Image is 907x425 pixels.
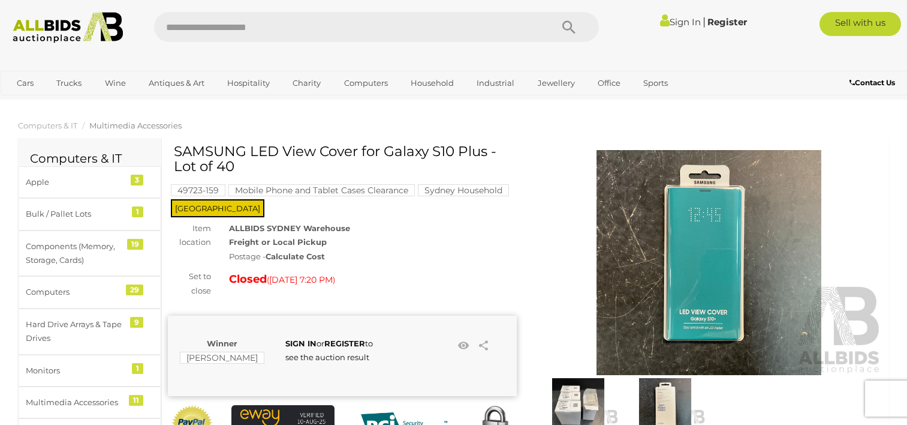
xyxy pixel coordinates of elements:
div: 19 [127,239,143,250]
div: Postage - [229,250,517,264]
a: Monitors 1 [18,355,161,387]
div: Components (Memory, Storage, Cards) [26,240,125,268]
a: Mobile Phone and Tablet Cases Clearance [228,185,415,195]
strong: Closed [229,273,267,286]
div: 9 [130,317,143,328]
h2: Computers & IT [30,152,149,165]
strong: Freight or Local Pickup [229,237,327,247]
a: Sign In [660,16,701,28]
div: Hard Drive Arrays & Tape Drives [26,318,125,346]
strong: ALLBIDS SYDNEY Warehouse [229,223,350,233]
span: [GEOGRAPHIC_DATA] [171,199,264,217]
a: Household [403,73,462,93]
a: [GEOGRAPHIC_DATA] [9,93,110,113]
div: Computers [26,285,125,299]
a: Wine [97,73,134,93]
a: 49723-159 [171,185,225,195]
span: or to see the auction result [285,339,373,362]
a: Hard Drive Arrays & Tape Drives 9 [18,309,161,355]
span: ( ) [267,275,335,285]
div: Apple [26,175,125,189]
mark: [PERSON_NAME] [180,352,264,364]
div: 11 [129,395,143,406]
div: Bulk / Pallet Lots [26,207,125,221]
a: Register [707,16,747,28]
a: Computers 29 [18,276,161,308]
strong: Calculate Cost [266,252,325,261]
a: Trucks [49,73,89,93]
a: Sydney Household [418,185,509,195]
a: Charity [285,73,329,93]
a: Bulk / Pallet Lots 1 [18,198,161,230]
a: Computers [336,73,396,93]
a: Cars [9,73,41,93]
a: REGISTER [324,339,365,348]
a: Jewellery [530,73,583,93]
a: Office [590,73,628,93]
a: Sports [635,73,676,93]
b: Winner [207,339,237,348]
li: Watch this item [455,337,473,355]
a: Industrial [469,73,522,93]
div: Item location [159,222,220,250]
img: SAMSUNG LED View Cover for Galaxy S10 Plus - Lot of 40 [535,150,884,375]
div: 1 [132,206,143,217]
h1: SAMSUNG LED View Cover for Galaxy S10 Plus - Lot of 40 [174,144,514,175]
div: 3 [131,175,143,185]
a: Apple 3 [18,166,161,198]
img: Allbids.com.au [7,12,129,43]
a: Multimedia Accessories 11 [18,387,161,418]
a: Hospitality [219,73,278,93]
a: Multimedia Accessories [89,121,182,130]
div: 29 [126,285,143,295]
a: Computers & IT [18,121,77,130]
a: Components (Memory, Storage, Cards) 19 [18,231,161,277]
a: Contact Us [849,76,898,89]
div: Set to close [159,270,220,298]
button: Search [539,12,599,42]
span: [DATE] 7:20 PM [269,274,333,285]
div: Monitors [26,364,125,378]
a: SIGN IN [285,339,317,348]
a: Antiques & Art [141,73,212,93]
div: 1 [132,363,143,374]
mark: Sydney Household [418,184,509,196]
span: | [703,15,706,28]
mark: 49723-159 [171,184,225,196]
mark: Mobile Phone and Tablet Cases Clearance [228,184,415,196]
a: Sell with us [819,12,901,36]
div: Multimedia Accessories [26,396,125,409]
b: Contact Us [849,78,895,87]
